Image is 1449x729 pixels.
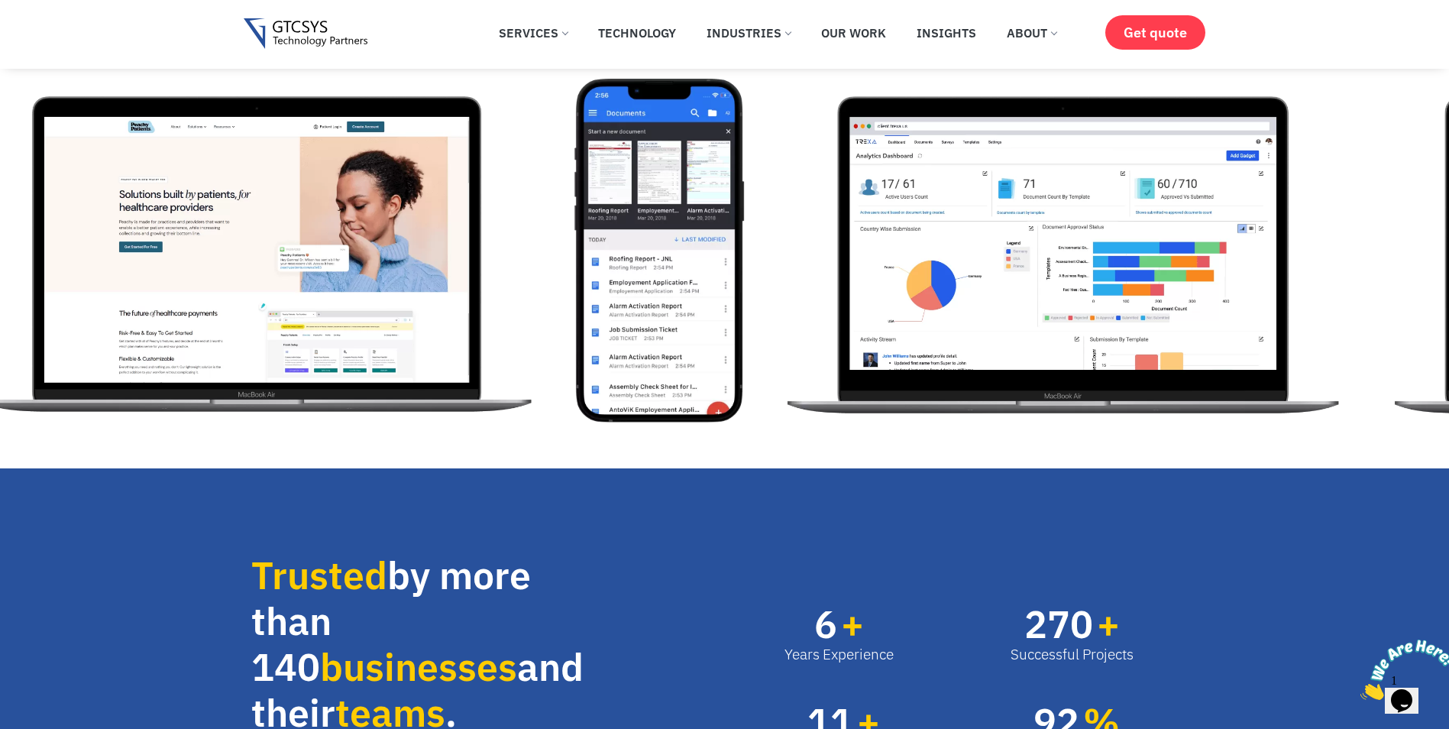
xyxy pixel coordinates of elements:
a: Technology [587,16,687,50]
a: Services [487,16,579,50]
span: Get quote [1124,24,1187,40]
div: Years Experience [784,643,894,666]
a: Our Work [810,16,898,50]
span: businesses [320,642,517,692]
a: Insights [905,16,988,50]
a: About [995,16,1068,50]
iframe: chat widget [1354,633,1449,706]
img: Gtcsys logo [244,18,368,50]
img: Chat attention grabber [6,6,101,66]
a: Get quote [1105,15,1205,50]
span: + [841,605,894,643]
img: Trexa mobile app by the Best Web and Mobile App Development Company [574,79,744,423]
div: 2 / 12 [574,79,775,423]
img: Mac Trexa App developed by the Best Web and Mobile App Development Company [775,79,1352,423]
div: 3 / 12 [775,79,1383,423]
div: Successful Projects [1011,643,1134,666]
span: 1 [6,6,12,19]
span: 270 [1024,605,1093,643]
span: + [1097,605,1134,643]
span: Trusted [251,550,387,600]
span: 6 [814,605,837,643]
a: Industries [695,16,802,50]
